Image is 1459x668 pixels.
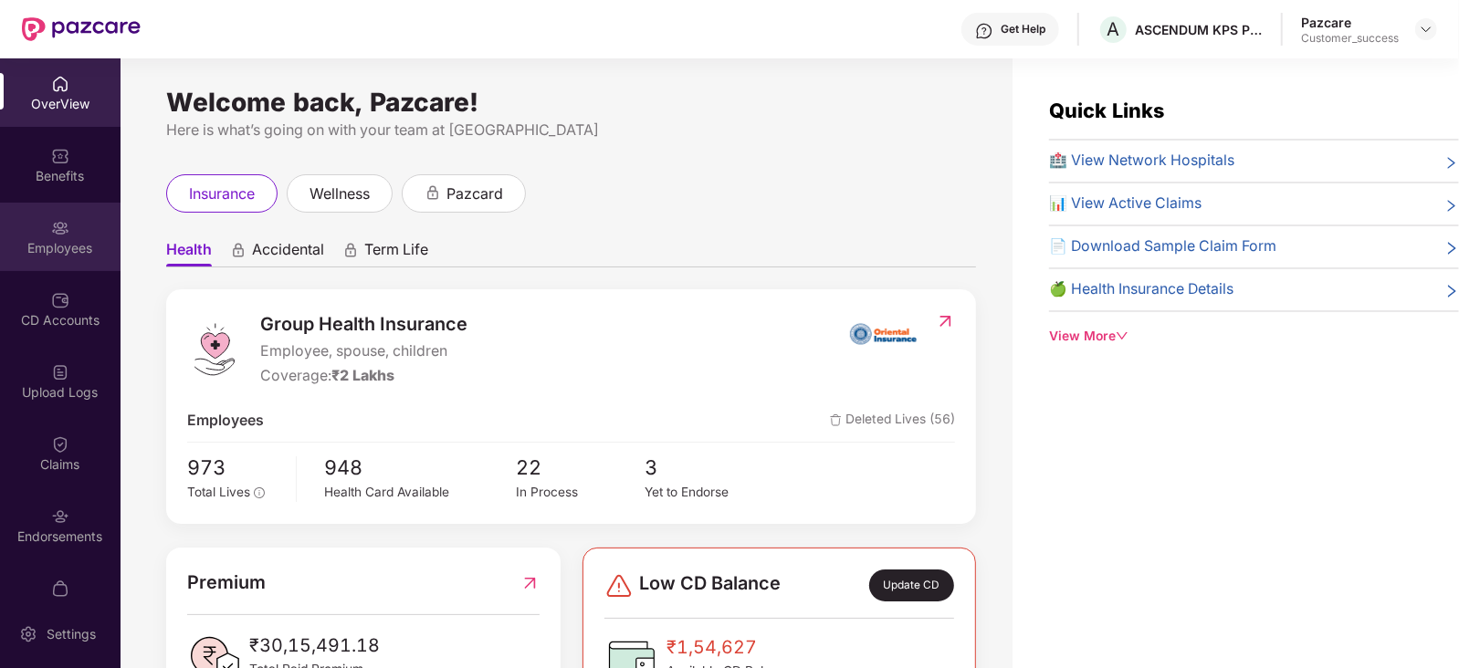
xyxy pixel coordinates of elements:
[517,452,645,483] span: 22
[364,240,428,266] span: Term Life
[1049,327,1459,347] div: View More
[645,483,772,503] div: Yet to Endorse
[1107,18,1120,40] span: A
[51,435,69,454] img: svg+xml;base64,PHN2ZyBpZD0iQ2xhaW0iIHhtbG5zPSJodHRwOi8vd3d3LnczLm9yZy8yMDAwL3N2ZyIgd2lkdGg9IjIwIi...
[1444,153,1459,172] span: right
[260,310,467,339] span: Group Health Insurance
[166,95,976,110] div: Welcome back, Pazcare!
[324,483,516,503] div: Health Card Available
[187,322,242,377] img: logo
[1049,278,1233,301] span: 🍏 Health Insurance Details
[331,367,394,384] span: ₹2 Lakhs
[1049,99,1164,122] span: Quick Links
[51,75,69,93] img: svg+xml;base64,PHN2ZyBpZD0iSG9tZSIgeG1sbnM9Imh0dHA6Ly93d3cudzMub3JnLzIwMDAvc3ZnIiB3aWR0aD0iMjAiIG...
[189,183,255,205] span: insurance
[22,17,141,41] img: New Pazcare Logo
[51,291,69,309] img: svg+xml;base64,PHN2ZyBpZD0iQ0RfQWNjb3VudHMiIGRhdGEtbmFtZT0iQ0QgQWNjb3VudHMiIHhtbG5zPSJodHRwOi8vd3...
[1444,196,1459,215] span: right
[166,119,976,141] div: Here is what’s going on with your team at [GEOGRAPHIC_DATA]
[249,631,380,660] span: ₹30,15,491.18
[187,410,264,433] span: Employees
[1049,235,1276,258] span: 📄 Download Sample Claim Form
[1116,329,1128,342] span: down
[166,240,212,266] span: Health
[324,452,516,483] span: 948
[260,365,467,388] div: Coverage:
[975,22,993,40] img: svg+xml;base64,PHN2ZyBpZD0iSGVscC0zMngzMiIgeG1sbnM9Imh0dHA6Ly93d3cudzMub3JnLzIwMDAvc3ZnIiB3aWR0aD...
[520,569,540,597] img: RedirectIcon
[1419,22,1433,37] img: svg+xml;base64,PHN2ZyBpZD0iRHJvcGRvd24tMzJ4MzIiIHhtbG5zPSJodHRwOi8vd3d3LnczLm9yZy8yMDAwL3N2ZyIgd2...
[187,569,266,597] span: Premium
[667,633,792,662] span: ₹1,54,627
[187,485,250,499] span: Total Lives
[830,410,955,433] span: Deleted Lives (56)
[254,487,265,498] span: info-circle
[51,363,69,381] img: svg+xml;base64,PHN2ZyBpZD0iVXBsb2FkX0xvZ3MiIGRhdGEtbmFtZT0iVXBsb2FkIExvZ3MiIHhtbG5zPSJodHRwOi8vd3...
[1001,22,1045,37] div: Get Help
[187,452,283,483] span: 973
[517,483,645,503] div: In Process
[51,219,69,237] img: svg+xml;base64,PHN2ZyBpZD0iRW1wbG95ZWVzIiB4bWxucz0iaHR0cDovL3d3dy53My5vcmcvMjAwMC9zdmciIHdpZHRoPS...
[1135,21,1263,38] div: ASCENDUM KPS PRIVATE LIMITED
[51,147,69,165] img: svg+xml;base64,PHN2ZyBpZD0iQmVuZWZpdHMiIHhtbG5zPSJodHRwOi8vd3d3LnczLm9yZy8yMDAwL3N2ZyIgd2lkdGg9Ij...
[51,507,69,526] img: svg+xml;base64,PHN2ZyBpZD0iRW5kb3JzZW1lbnRzIiB4bWxucz0iaHR0cDovL3d3dy53My5vcmcvMjAwMC9zdmciIHdpZH...
[639,569,781,600] span: Low CD Balance
[19,625,37,643] img: svg+xml;base64,PHN2ZyBpZD0iU2V0dGluZy0yMHgyMCIgeG1sbnM9Imh0dHA6Ly93d3cudzMub3JnLzIwMDAvc3ZnIiB3aW...
[1301,31,1399,46] div: Customer_success
[41,625,101,643] div: Settings
[425,184,441,201] div: animation
[1444,239,1459,258] span: right
[869,569,954,600] div: Update CD
[1301,14,1399,31] div: Pazcare
[604,571,634,600] img: svg+xml;base64,PHN2ZyBpZD0iRGFuZ2VyLTMyeDMyIiB4bWxucz0iaHR0cDovL3d3dy53My5vcmcvMjAwMC9zdmciIHdpZH...
[849,310,918,356] img: insurerIcon
[446,183,503,205] span: pazcard
[645,452,772,483] span: 3
[936,312,955,330] img: RedirectIcon
[252,240,324,266] span: Accidental
[342,242,359,258] div: animation
[1049,193,1202,215] span: 📊 View Active Claims
[230,242,247,258] div: animation
[830,414,842,426] img: deleteIcon
[51,579,69,598] img: svg+xml;base64,PHN2ZyBpZD0iTXlfT3JkZXJzIiBkYXRhLW5hbWU9Ik15IE9yZGVycyIgeG1sbnM9Imh0dHA6Ly93d3cudz...
[1049,150,1234,172] span: 🏥 View Network Hospitals
[260,340,467,363] span: Employee, spouse, children
[310,183,370,205] span: wellness
[1444,282,1459,301] span: right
